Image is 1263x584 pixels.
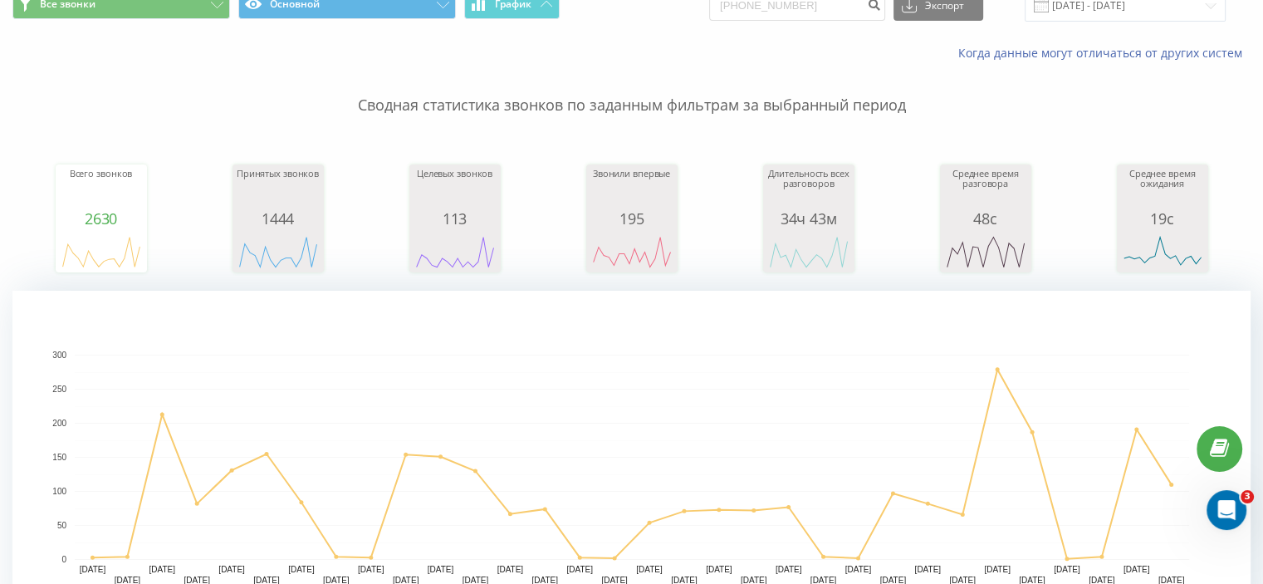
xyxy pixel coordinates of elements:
[914,565,941,574] text: [DATE]
[1241,490,1254,503] span: 3
[60,227,143,277] svg: A chart.
[358,565,384,574] text: [DATE]
[767,169,850,210] div: Длительность всех разговоров
[52,351,66,360] text: 300
[497,565,524,574] text: [DATE]
[80,565,106,574] text: [DATE]
[428,565,454,574] text: [DATE]
[237,210,320,227] div: 1444
[414,169,497,210] div: Целевых звонков
[845,565,872,574] text: [DATE]
[60,210,143,227] div: 2630
[958,45,1251,61] a: Когда данные могут отличаться от других систем
[706,565,732,574] text: [DATE]
[52,487,66,496] text: 100
[1121,210,1204,227] div: 19с
[218,565,245,574] text: [DATE]
[944,210,1027,227] div: 48с
[944,227,1027,277] svg: A chart.
[1123,565,1150,574] text: [DATE]
[636,565,663,574] text: [DATE]
[237,227,320,277] svg: A chart.
[237,169,320,210] div: Принятых звонков
[590,169,673,210] div: Звонили впервые
[414,210,497,227] div: 113
[414,227,497,277] svg: A chart.
[590,227,673,277] svg: A chart.
[149,565,176,574] text: [DATE]
[776,565,802,574] text: [DATE]
[60,169,143,210] div: Всего звонков
[12,61,1251,116] p: Сводная статистика звонков по заданным фильтрам за выбранный период
[1054,565,1080,574] text: [DATE]
[944,169,1027,210] div: Среднее время разговора
[1121,169,1204,210] div: Среднее время ожидания
[984,565,1011,574] text: [DATE]
[1207,490,1246,530] iframe: Intercom live chat
[52,385,66,394] text: 250
[767,227,850,277] svg: A chart.
[590,210,673,227] div: 195
[566,565,593,574] text: [DATE]
[57,521,67,530] text: 50
[52,453,66,462] text: 150
[52,419,66,428] text: 200
[288,565,315,574] text: [DATE]
[61,555,66,564] text: 0
[1121,227,1204,277] svg: A chart.
[767,210,850,227] div: 34ч 43м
